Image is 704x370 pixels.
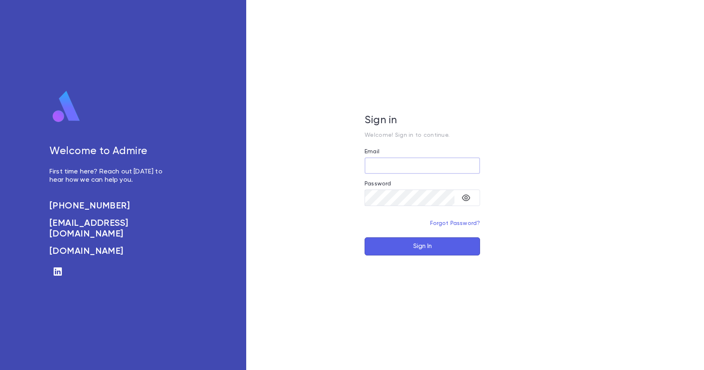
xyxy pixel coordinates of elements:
button: Sign In [365,237,480,255]
label: Email [365,148,379,155]
a: [EMAIL_ADDRESS][DOMAIN_NAME] [49,218,172,239]
a: [PHONE_NUMBER] [49,201,172,211]
img: logo [49,90,83,123]
h5: Welcome to Admire [49,145,172,158]
p: First time here? Reach out [DATE] to hear how we can help you. [49,168,172,184]
a: [DOMAIN_NAME] [49,246,172,257]
label: Password [365,180,391,187]
p: Welcome! Sign in to continue. [365,132,480,138]
h5: Sign in [365,115,480,127]
a: Forgot Password? [430,220,480,226]
button: toggle password visibility [458,190,474,206]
